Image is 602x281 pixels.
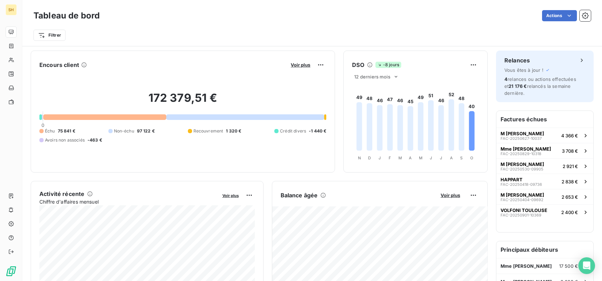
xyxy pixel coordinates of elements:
[280,128,306,134] span: Crédit divers
[496,189,593,204] button: M [PERSON_NAME]FAC-20250404-096922 653 €
[504,76,576,96] span: relances ou actions effectuées et relancés la semaine dernière.
[471,155,473,160] tspan: O
[398,155,402,160] tspan: M
[58,128,75,134] span: 75 841 €
[289,62,312,68] button: Voir plus
[501,161,544,167] span: M [PERSON_NAME]
[504,56,530,64] h6: Relances
[496,204,593,220] button: VOLFONI TOULOUSEFAC-20250901-103692 400 €
[352,61,364,69] h6: DSO
[45,137,85,143] span: Avoirs non associés
[33,9,100,22] h3: Tableau de bord
[501,152,541,156] span: FAC-20250829-10318
[281,191,318,199] h6: Balance âgée
[226,128,241,134] span: 1 320 €
[501,213,541,217] span: FAC-20250901-10369
[440,155,442,160] tspan: J
[375,62,401,68] span: -8 jours
[501,182,542,187] span: FAC-20250418-09736
[291,62,310,68] span: Voir plus
[6,266,17,277] img: Logo LeanPay
[501,207,547,213] span: VOLFONI TOULOUSE
[450,155,453,160] tspan: A
[39,61,79,69] h6: Encours client
[561,210,578,215] span: 2 400 €
[137,128,155,134] span: 97 122 €
[496,143,593,158] button: Mme [PERSON_NAME]FAC-20250829-103183 708 €
[460,155,463,160] tspan: S
[542,10,577,21] button: Actions
[389,155,391,160] tspan: F
[39,91,326,112] h2: 172 379,51 €
[501,177,523,182] span: HAPPART
[578,257,595,274] div: Open Intercom Messenger
[430,155,432,160] tspan: J
[504,67,543,73] span: Vous êtes à jour !
[559,263,578,269] span: 17 500 €
[501,136,542,140] span: FAC-20250627-10037
[504,76,508,82] span: 4
[39,190,84,198] h6: Activité récente
[354,74,390,79] span: 12 derniers mois
[509,83,527,89] span: 21 176 €
[496,241,593,258] h6: Principaux débiteurs
[358,155,361,160] tspan: N
[309,128,326,134] span: -1 440 €
[496,158,593,174] button: M [PERSON_NAME]FAC-20250530-099052 921 €
[41,122,44,128] span: 0
[501,146,551,152] span: Mme [PERSON_NAME]
[368,155,371,160] tspan: D
[441,192,460,198] span: Voir plus
[439,192,462,198] button: Voir plus
[501,167,543,171] span: FAC-20250530-09905
[220,192,241,198] button: Voir plus
[222,193,239,198] span: Voir plus
[496,174,593,189] button: HAPPARTFAC-20250418-097362 838 €
[114,128,134,134] span: Non-échu
[562,148,578,154] span: 3 708 €
[409,155,412,160] tspan: A
[419,155,422,160] tspan: M
[496,128,593,143] button: M [PERSON_NAME]FAC-20250627-100374 366 €
[87,137,102,143] span: -463 €
[33,30,66,41] button: Filtrer
[501,192,544,198] span: M [PERSON_NAME]
[562,194,578,200] span: 2 653 €
[45,128,55,134] span: Échu
[501,263,552,269] span: Mme [PERSON_NAME]
[39,198,218,205] span: Chiffre d'affaires mensuel
[501,198,543,202] span: FAC-20250404-09692
[496,111,593,128] h6: Factures échues
[561,133,578,138] span: 4 366 €
[6,4,17,15] div: SH
[562,179,578,184] span: 2 838 €
[379,155,381,160] tspan: J
[193,128,223,134] span: Recouvrement
[501,131,544,136] span: M [PERSON_NAME]
[563,164,578,169] span: 2 921 €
